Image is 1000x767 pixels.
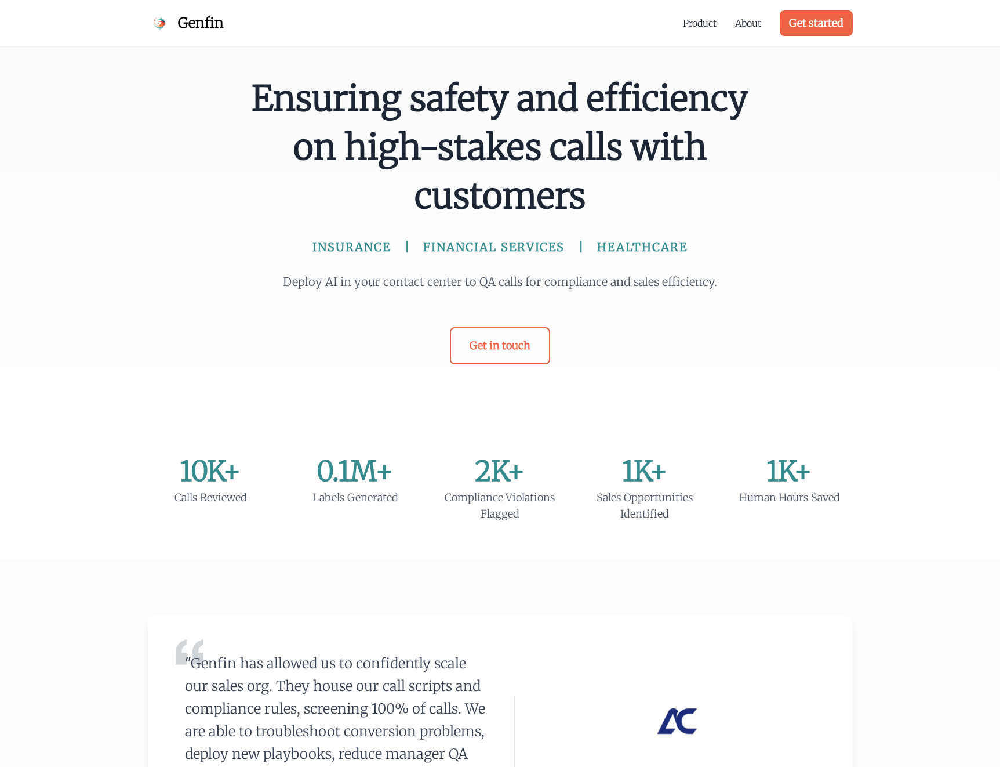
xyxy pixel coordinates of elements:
[726,490,853,506] div: Human Hours Saved
[178,14,224,32] span: Genfin
[735,16,761,30] a: About
[651,696,707,751] img: AutoComplete.io
[278,274,723,290] p: Deploy AI in your contact center to QA calls for compliance and sales efficiency.
[250,74,751,220] span: Ensuring safety and efficiency on high-stakes calls with customers
[437,490,563,522] div: Compliance Violations Flagged
[148,490,274,506] div: Calls Reviewed
[292,490,419,506] div: Labels Generated
[726,457,853,485] div: 1K+
[292,457,419,485] div: 0.1M+
[683,16,717,30] a: Product
[148,457,274,485] div: 10K+
[597,239,688,255] span: HEALTHCARE
[581,490,708,522] div: Sales Opportunities Identified
[437,457,563,485] div: 2K+
[148,12,171,35] img: Genfin Logo
[581,457,708,485] div: 1K+
[780,10,853,36] a: Get started
[405,239,409,255] span: |
[148,12,224,35] a: Genfin
[450,327,550,364] a: Get in touch
[579,239,583,255] span: |
[176,638,203,666] img: Quote
[312,239,391,255] span: INSURANCE
[423,239,565,255] span: FINANCIAL SERVICES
